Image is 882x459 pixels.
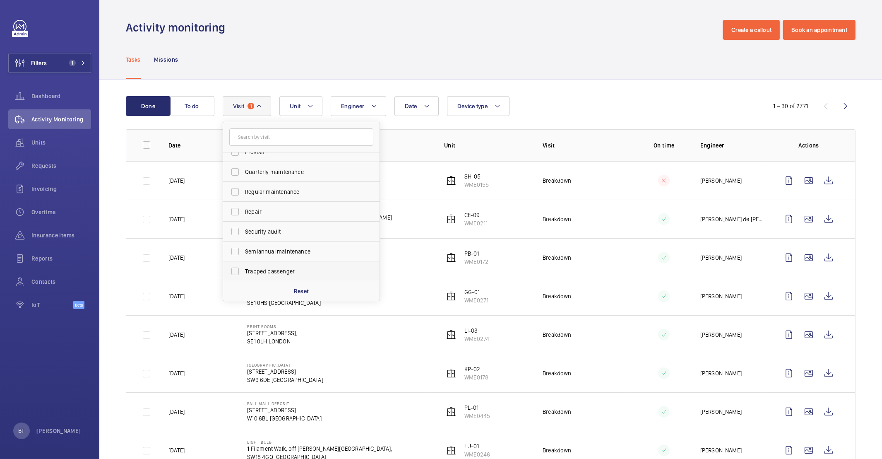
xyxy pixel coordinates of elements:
span: Beta [73,301,84,309]
div: 1 – 30 of 2771 [773,102,808,110]
p: Actions [779,141,839,150]
h1: Activity monitoring [126,20,230,35]
p: Engineer [700,141,766,150]
button: To do [170,96,214,116]
button: Filters1 [8,53,91,73]
img: elevator.svg [446,330,456,340]
img: elevator.svg [446,176,456,186]
button: Done [126,96,171,116]
p: [DATE] [168,292,185,300]
p: WME0172 [464,258,488,266]
button: Engineer [331,96,386,116]
button: Date [394,96,439,116]
p: [STREET_ADDRESS], [247,329,297,337]
p: PB-01 [464,249,488,258]
span: Filters [31,59,47,67]
p: [DATE] [168,408,185,416]
p: [DATE] [168,446,185,454]
p: Visit [543,141,628,150]
span: Semiannual maintenance [245,247,359,256]
p: WME0246 [464,450,490,459]
p: WME0274 [464,335,489,343]
img: elevator.svg [446,253,456,263]
p: [DATE] [168,331,185,339]
span: Trapped passenger [245,267,359,275]
span: Security audit [245,227,359,236]
p: LI-03 [464,326,489,335]
p: Missions [154,56,178,64]
p: CE-09 [464,211,488,219]
button: Device type [447,96,509,116]
span: Activity Monitoring [31,115,91,123]
p: Breakdown [543,408,572,416]
span: Unit [290,103,300,109]
span: Units [31,138,91,147]
p: SE1 0HS [GEOGRAPHIC_DATA] [247,299,321,307]
p: WME0211 [464,219,488,227]
p: [PERSON_NAME] [700,254,742,262]
p: [PERSON_NAME] [36,427,81,435]
p: Breakdown [543,369,572,377]
span: Engineer [341,103,364,109]
p: Tasks [126,56,141,64]
p: PL-01 [464,403,490,412]
p: Breakdown [543,176,572,185]
span: Regular maintenance [245,188,359,196]
p: BF [18,427,24,435]
button: Unit [279,96,322,116]
p: [PERSON_NAME] [700,446,742,454]
p: WME0445 [464,412,490,420]
p: Breakdown [543,292,572,300]
input: Search by visit [229,128,373,146]
p: SH-05 [464,172,489,181]
span: Device type [457,103,488,109]
p: [GEOGRAPHIC_DATA] [247,362,323,367]
p: [STREET_ADDRESS] [247,406,322,414]
p: Reset [294,287,309,295]
p: [STREET_ADDRESS] [247,367,323,376]
span: Contacts [31,278,91,286]
p: [DATE] [168,369,185,377]
span: Date [405,103,417,109]
span: Overtime [31,208,91,216]
p: Breakdown [543,446,572,454]
span: Insurance items [31,231,91,239]
p: WME0178 [464,373,488,382]
p: 1 Filament Walk, off [PERSON_NAME][GEOGRAPHIC_DATA], [247,445,392,453]
span: Requests [31,162,91,170]
span: Visit [233,103,244,109]
button: Visit1 [223,96,271,116]
p: [PERSON_NAME] de [PERSON_NAME] [700,215,766,223]
p: WME0271 [464,296,488,304]
p: LU-01 [464,442,490,450]
p: [PERSON_NAME] [700,176,742,185]
p: Breakdown [543,215,572,223]
p: SE1 0LH LONDON [247,337,297,345]
p: W10 6BL [GEOGRAPHIC_DATA] [247,414,322,423]
button: Book an appointment [783,20,856,40]
img: elevator.svg [446,445,456,455]
p: Print Rooms [247,324,297,329]
span: Repair [245,208,359,216]
p: [DATE] [168,215,185,223]
p: On time [641,141,687,150]
p: Pall Mall Deposit [247,401,322,406]
p: Breakdown [543,254,572,262]
p: [PERSON_NAME] [700,331,742,339]
span: IoT [31,301,73,309]
img: elevator.svg [446,214,456,224]
p: [PERSON_NAME] [700,408,742,416]
p: Unit [444,141,529,150]
img: elevator.svg [446,407,456,417]
p: [PERSON_NAME] [700,292,742,300]
img: elevator.svg [446,291,456,301]
p: [DATE] [168,176,185,185]
span: Invoicing [31,185,91,193]
span: 1 [69,60,76,66]
p: Date [168,141,234,150]
p: GG-01 [464,288,488,296]
p: KP-02 [464,365,488,373]
p: [PERSON_NAME] [700,369,742,377]
span: Dashboard [31,92,91,100]
p: Light Bulb [247,440,392,445]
